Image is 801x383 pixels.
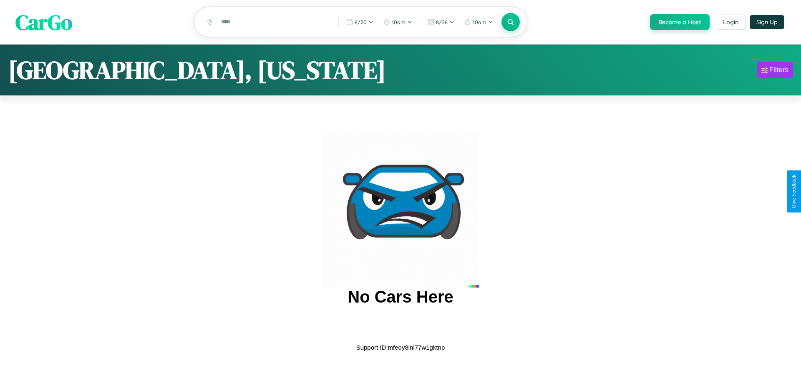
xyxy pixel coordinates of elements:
button: 8/26 [423,15,458,29]
button: Filters [757,62,793,78]
button: 8/20 [342,15,378,29]
button: Sign Up [750,15,784,29]
button: 10am [379,15,416,29]
h2: No Cars Here [348,288,453,306]
span: 8 / 26 [436,19,448,25]
span: 8 / 20 [355,19,367,25]
button: 10am [460,15,497,29]
p: Support ID: mfeoy8lnl77w1gktnp [356,342,445,353]
div: Give Feedback [791,175,797,208]
div: Filters [769,66,788,74]
img: car [322,131,479,288]
span: 10am [392,19,406,25]
span: 10am [473,19,486,25]
button: Login [716,15,746,30]
button: Become a Host [650,14,710,30]
span: CarGo [15,8,72,36]
h1: [GEOGRAPHIC_DATA], [US_STATE] [8,53,386,87]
